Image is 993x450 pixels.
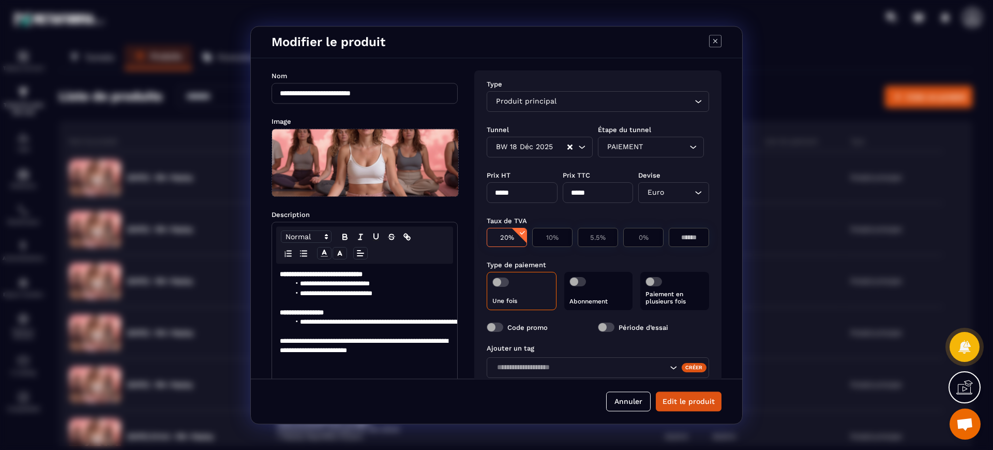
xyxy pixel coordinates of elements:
[645,141,687,153] input: Search for option
[563,171,590,179] label: Prix TTC
[629,234,658,241] p: 0%
[538,234,567,241] p: 10%
[487,171,510,179] label: Prix HT
[493,96,559,107] span: Produit principal
[487,217,527,225] label: Taux de TVA
[487,261,546,269] label: Type de paiement
[272,35,385,49] h4: Modifier le produit
[950,409,981,440] div: Ouvrir le chat
[645,291,704,305] p: Paiement en plusieurs fois
[555,141,566,153] input: Search for option
[619,323,668,331] label: Période d’essai
[493,362,667,373] input: Search for option
[638,171,660,179] label: Devise
[598,137,704,157] div: Search for option
[666,187,692,198] input: Search for option
[583,234,612,241] p: 5.5%
[272,118,291,125] label: Image
[606,391,651,411] button: Annuler
[567,143,573,151] button: Clear Selected
[569,298,628,305] p: Abonnement
[487,126,509,134] label: Tunnel
[487,137,593,157] div: Search for option
[493,141,555,153] span: BW 18 Déc 2025
[638,182,709,203] div: Search for option
[487,344,534,352] label: Ajouter un tag
[507,323,548,331] label: Code promo
[492,234,521,241] p: 20%
[598,126,651,134] label: Étape du tunnel
[487,80,502,88] label: Type
[645,187,666,198] span: Euro
[656,391,721,411] button: Edit le produit
[487,91,709,112] div: Search for option
[682,363,707,372] div: Créer
[605,141,645,153] span: PAIEMENT
[492,297,551,304] p: Une fois
[559,96,692,107] input: Search for option
[272,72,287,80] label: Nom
[272,211,310,219] label: Description
[487,357,709,378] div: Search for option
